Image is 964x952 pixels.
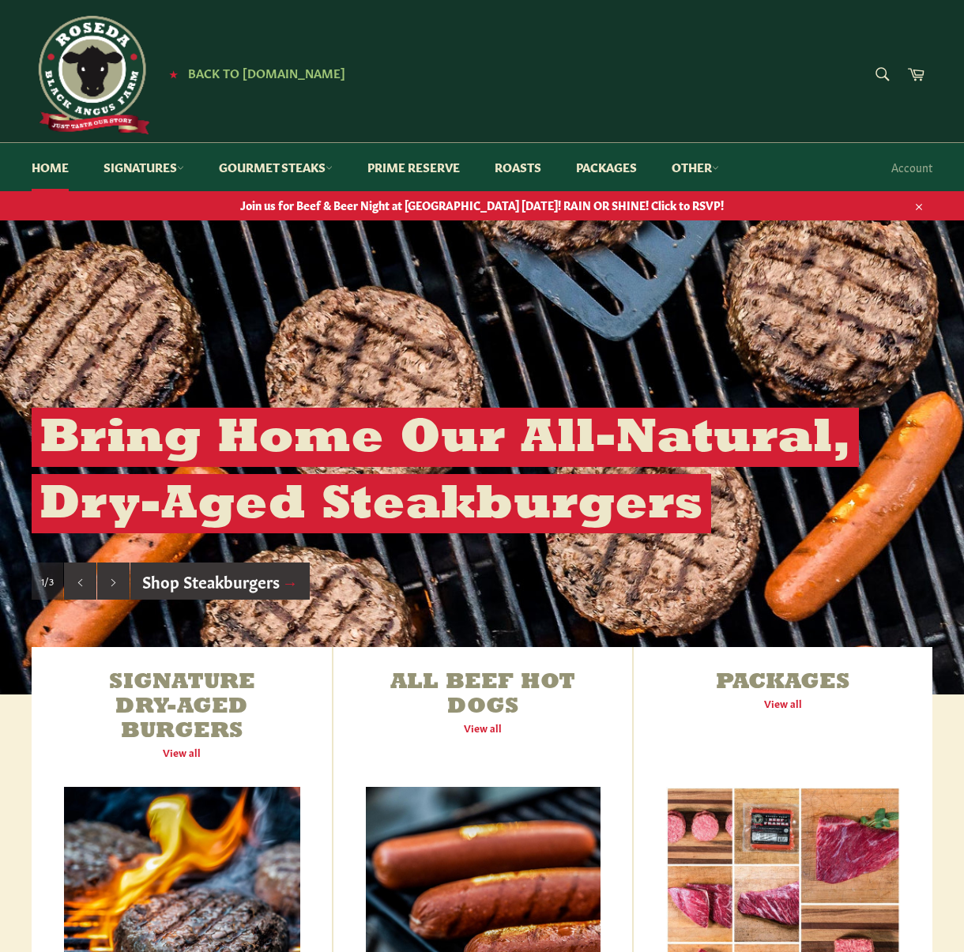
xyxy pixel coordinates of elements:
[203,143,348,191] a: Gourmet Steaks
[479,143,557,191] a: Roasts
[16,143,85,191] a: Home
[97,563,130,600] button: Next slide
[169,67,178,80] span: ★
[560,143,653,191] a: Packages
[16,198,948,213] span: Join us for Beef & Beer Night at [GEOGRAPHIC_DATA] [DATE]! RAIN OR SHINE! Click to RSVP!
[41,574,54,588] span: 1/3
[32,563,63,600] div: Slide 1, current
[130,563,310,600] a: Shop Steakburgers
[64,563,96,600] button: Previous slide
[282,570,298,592] span: →
[656,143,735,191] a: Other
[16,190,948,220] a: Join us for Beef & Beer Night at [GEOGRAPHIC_DATA] [DATE]! RAIN OR SHINE! Click to RSVP!
[188,64,345,81] span: Back to [DOMAIN_NAME]
[883,144,940,190] a: Account
[32,408,859,533] h2: Bring Home Our All-Natural, Dry-Aged Steakburgers
[88,143,200,191] a: Signatures
[32,16,150,134] img: Roseda Beef
[352,143,476,191] a: Prime Reserve
[161,67,345,80] a: ★ Back to [DOMAIN_NAME]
